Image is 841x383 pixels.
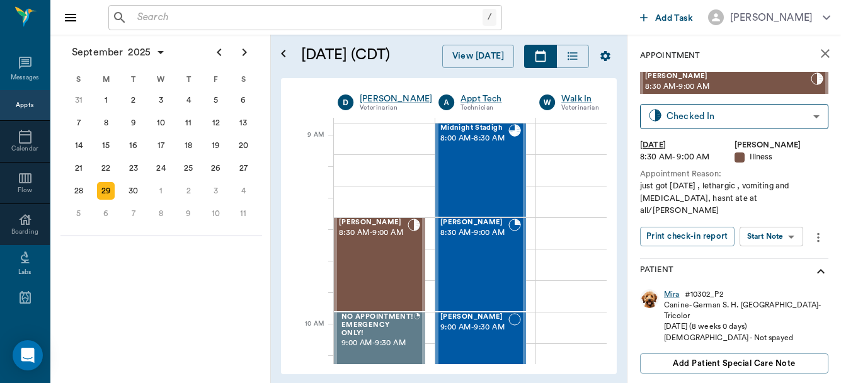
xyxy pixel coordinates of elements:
div: Appointment Reason: [640,168,828,180]
span: 8:30 AM - 9:00 AM [339,227,408,239]
div: [DATE] (8 weeks 0 days) [664,321,828,332]
span: 8:30 AM - 9:00 AM [645,81,811,93]
div: Sunday, October 5, 2025 [70,205,88,222]
button: September2025 [66,40,172,65]
div: Tuesday, September 2, 2025 [125,91,142,109]
div: Tuesday, October 7, 2025 [125,205,142,222]
div: Friday, September 19, 2025 [207,137,225,154]
div: T [174,70,202,89]
span: 9:00 AM - 9:30 AM [440,321,508,334]
a: Walk In [561,93,621,105]
a: Appt Tech [461,93,520,105]
div: Thursday, September 4, 2025 [180,91,197,109]
div: Saturday, September 27, 2025 [234,159,252,177]
div: CHECKED_IN, 8:30 AM - 9:00 AM [334,217,425,312]
div: Open Intercom Messenger [13,340,43,370]
div: Messages [11,73,40,83]
div: Wednesday, September 17, 2025 [152,137,170,154]
div: Wednesday, October 8, 2025 [152,205,170,222]
span: Midnight Stadigh [440,124,508,132]
button: Previous page [207,40,232,65]
span: Add patient Special Care Note [673,357,795,370]
button: Add Task [635,6,698,29]
div: A [438,94,454,110]
button: Print check-in report [640,227,735,246]
div: M [93,70,120,89]
div: W [147,70,175,89]
a: [PERSON_NAME] [360,93,432,105]
div: Monday, September 1, 2025 [97,91,115,109]
div: Wednesday, September 24, 2025 [152,159,170,177]
div: S [65,70,93,89]
div: Friday, October 10, 2025 [207,205,225,222]
div: Thursday, October 9, 2025 [180,205,197,222]
h5: [DATE] (CDT) [301,45,411,65]
div: Wednesday, October 1, 2025 [152,182,170,200]
button: Open calendar [276,30,291,78]
div: Tuesday, September 9, 2025 [125,114,142,132]
div: Wednesday, September 10, 2025 [152,114,170,132]
div: Illness [735,151,829,163]
div: Wednesday, September 3, 2025 [152,91,170,109]
div: Friday, October 3, 2025 [207,182,225,200]
div: Appts [16,101,33,110]
div: Thursday, September 25, 2025 [180,159,197,177]
div: 10 AM [291,317,324,349]
div: Sunday, August 31, 2025 [70,91,88,109]
span: 2025 [125,43,153,61]
div: T [120,70,147,89]
div: Saturday, October 4, 2025 [234,182,252,200]
span: [PERSON_NAME] [440,219,508,227]
div: Friday, September 26, 2025 [207,159,225,177]
div: Veterinarian [561,103,621,113]
div: [PERSON_NAME] [735,139,829,151]
p: Appointment [640,50,700,62]
div: Monday, September 15, 2025 [97,137,115,154]
img: Profile Image [640,289,659,308]
div: Monday, October 6, 2025 [97,205,115,222]
div: Checked In [667,109,808,123]
button: Add patient Special Care Note [640,353,828,374]
div: F [202,70,230,89]
svg: show more [813,264,828,279]
div: Tuesday, September 23, 2025 [125,159,142,177]
div: Sunday, September 28, 2025 [70,182,88,200]
span: 8:00 AM - 8:30 AM [440,132,508,145]
div: Saturday, September 13, 2025 [234,114,252,132]
div: Saturday, September 20, 2025 [234,137,252,154]
span: [PERSON_NAME] [339,219,408,227]
a: Mira [664,289,680,300]
div: S [229,70,257,89]
div: Start Note [747,229,784,244]
p: Patient [640,264,673,279]
div: Friday, September 5, 2025 [207,91,225,109]
button: more [808,227,828,248]
div: Technician [461,103,520,113]
button: close [813,41,838,66]
div: Tuesday, September 16, 2025 [125,137,142,154]
span: [PERSON_NAME] [440,313,508,321]
div: Saturday, October 11, 2025 [234,205,252,222]
div: [DEMOGRAPHIC_DATA] - Not spayed [664,333,828,343]
div: Monday, September 22, 2025 [97,159,115,177]
span: 8:30 AM - 9:00 AM [440,227,508,239]
div: / [483,9,496,26]
div: Veterinarian [360,103,432,113]
div: # 10302_P2 [685,289,723,300]
div: Sunday, September 7, 2025 [70,114,88,132]
div: just got [DATE] , lethargic , vomiting and [MEDICAL_DATA], hasnt ate at all/[PERSON_NAME] [640,180,828,217]
div: [PERSON_NAME] [730,10,813,25]
span: September [69,43,125,61]
div: Thursday, September 11, 2025 [180,114,197,132]
div: Friday, September 12, 2025 [207,114,225,132]
div: [DATE] [640,139,735,151]
span: NO APPOINTMENT! EMERGENCY ONLY! [341,313,414,337]
div: W [539,94,555,110]
button: Next page [232,40,257,65]
span: 9:00 AM - 9:30 AM [341,337,414,350]
div: Sunday, September 21, 2025 [70,159,88,177]
span: [PERSON_NAME] [645,72,811,81]
div: Saturday, September 6, 2025 [234,91,252,109]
